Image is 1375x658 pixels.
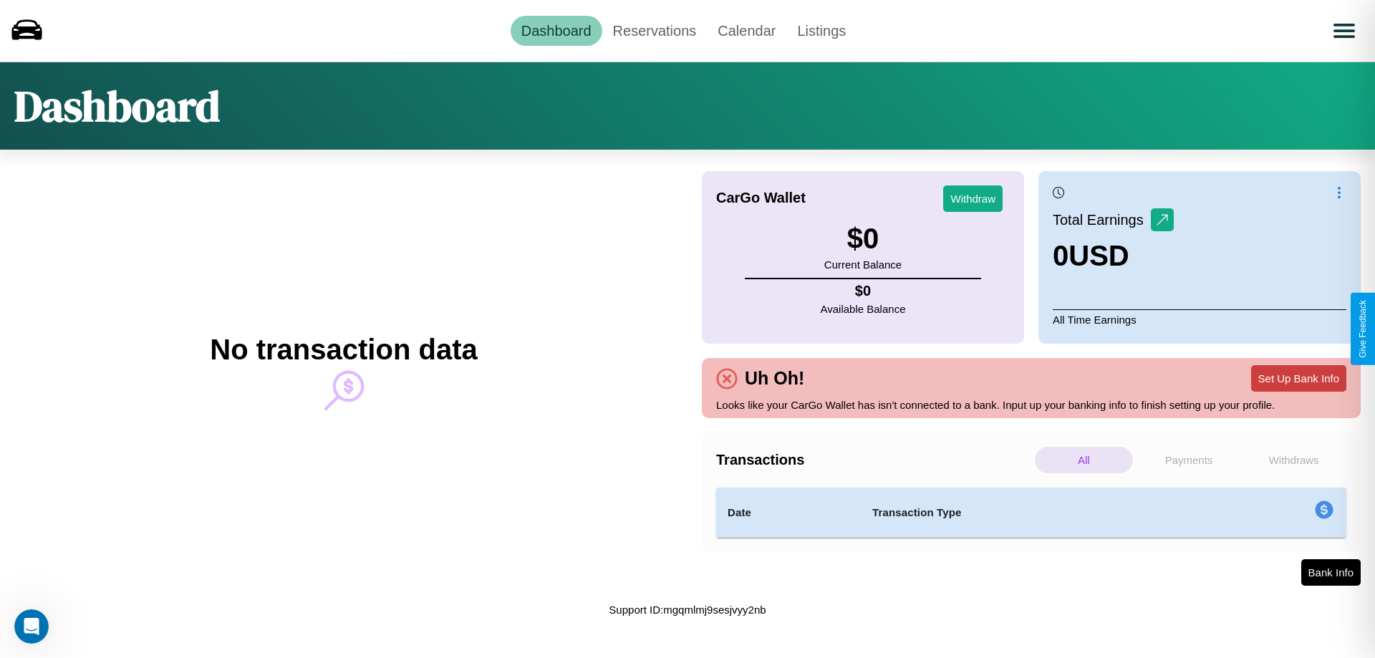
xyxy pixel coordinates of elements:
[707,16,786,46] a: Calendar
[210,334,477,366] h2: No transaction data
[716,190,806,206] h4: CarGo Wallet
[1324,11,1364,51] button: Open menu
[943,185,1003,212] button: Withdraw
[1053,207,1151,233] p: Total Earnings
[716,395,1346,415] p: Looks like your CarGo Wallet has isn't connected to a bank. Input up your banking info to finish ...
[14,609,49,644] iframe: Intercom live chat
[1053,240,1174,272] h3: 0 USD
[1053,309,1346,329] p: All Time Earnings
[824,255,902,274] p: Current Balance
[716,488,1346,538] table: simple table
[511,16,602,46] a: Dashboard
[1358,300,1368,358] div: Give Feedback
[821,299,906,319] p: Available Balance
[1140,447,1238,473] p: Payments
[14,77,220,135] h1: Dashboard
[1245,447,1343,473] p: Withdraws
[716,452,1031,468] h4: Transactions
[609,600,766,619] p: Support ID: mgqmlmj9sesjvyy2nb
[602,16,708,46] a: Reservations
[821,283,906,299] h4: $ 0
[738,368,811,389] h4: Uh Oh!
[786,16,857,46] a: Listings
[872,504,1197,521] h4: Transaction Type
[1251,365,1346,392] button: Set Up Bank Info
[1035,447,1133,473] p: All
[1301,559,1361,586] button: Bank Info
[824,223,902,255] h3: $ 0
[728,504,849,521] h4: Date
